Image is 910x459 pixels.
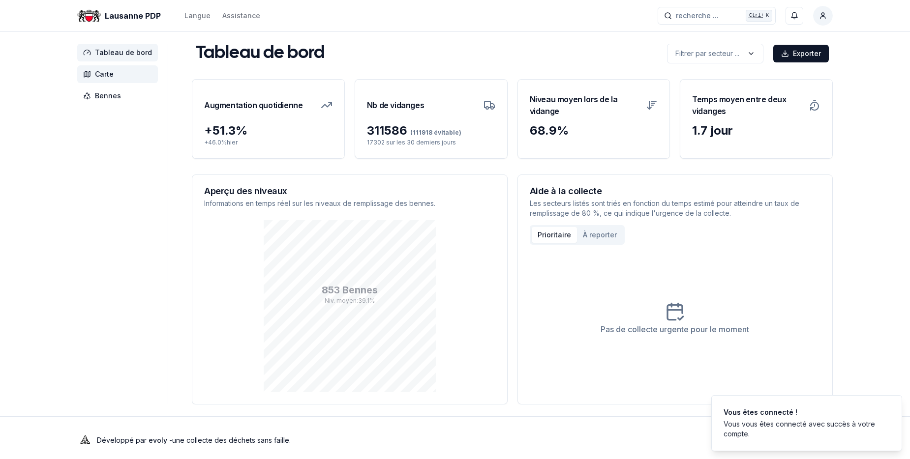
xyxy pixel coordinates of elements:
a: Tableau de bord [77,44,162,61]
div: Vous vous êtes connecté avec succès à votre compte. [724,419,886,439]
button: À reporter [577,227,623,243]
div: 68.9 % [530,123,658,139]
p: Filtrer par secteur ... [675,49,739,58]
p: + 46.0 % hier [204,139,333,146]
p: Les secteurs listés sont triés en fonction du temps estimé pour atteindre un taux de remplissage ... [530,199,821,218]
span: Carte [95,69,114,79]
button: Langue [184,10,211,22]
p: Développé par - une collecte des déchets sans faille . [97,433,291,447]
button: Prioritaire [532,227,577,243]
img: Evoly Logo [77,432,93,448]
span: Tableau de bord [95,48,152,57]
button: recherche ...Ctrl+K [658,7,776,25]
h3: Aperçu des niveaux [204,187,495,196]
span: Bennes [95,91,121,101]
a: Bennes [77,87,162,105]
a: Lausanne PDP [77,10,165,22]
div: Pas de collecte urgente pour le moment [601,323,749,335]
p: Informations en temps réel sur les niveaux de remplissage des bennes. [204,199,495,208]
h3: Aide à la collecte [530,187,821,196]
h3: Nb de vidanges [367,91,424,119]
img: Lausanne PDP Logo [77,4,101,28]
button: Exporter [773,45,829,62]
span: (111918 évitable) [407,129,461,136]
h3: Temps moyen entre deux vidanges [692,91,803,119]
span: recherche ... [676,11,719,21]
div: Langue [184,11,211,21]
div: 311586 [367,123,495,139]
div: 1.7 jour [692,123,820,139]
p: 17302 sur les 30 derniers jours [367,139,495,146]
span: Lausanne PDP [105,10,161,22]
h1: Tableau de bord [196,44,325,63]
div: Vous êtes connecté ! [724,407,886,417]
a: evoly [149,436,167,444]
div: + 51.3 % [204,123,333,139]
a: Assistance [222,10,260,22]
h3: Niveau moyen lors de la vidange [530,91,640,119]
button: label [667,44,763,63]
a: Carte [77,65,162,83]
h3: Augmentation quotidienne [204,91,303,119]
